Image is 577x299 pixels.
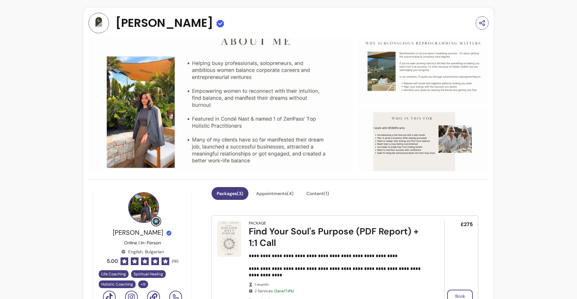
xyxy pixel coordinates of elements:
button: Appointments(4) [251,187,299,200]
div: Package [249,221,266,226]
img: image-0 [88,38,353,171]
span: [PERSON_NAME] [115,17,213,29]
button: Content(1) [301,187,334,200]
span: Life Coaching [101,271,126,277]
img: Provider image [128,192,159,223]
span: 1 month [255,282,426,287]
p: Online | In-Person [124,240,161,246]
div: Find Your Soul's Purpose (PDF Report) + 1:1 Call [249,226,426,249]
div: English, Bulgarian [121,248,164,255]
span: (Save 17.4 %) [274,288,294,294]
span: + 9 [139,282,147,287]
img: image-2 [356,102,489,176]
span: Holistic Coaching [101,282,133,287]
span: ( 19 ) [172,259,178,264]
span: 5.00 [107,257,118,265]
img: Grow [152,217,160,225]
span: 2 Services [255,288,426,294]
img: image-1 [356,34,489,108]
button: Packages(3) [212,187,248,200]
span: Spiritual Healing [134,271,163,277]
img: Find Your Soul's Purpose (PDF Report) + 1:1 Call [217,221,241,257]
img: Provider image [88,13,109,33]
span: [PERSON_NAME] [113,228,163,237]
